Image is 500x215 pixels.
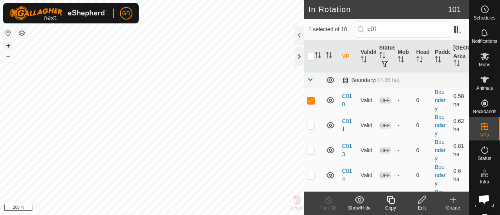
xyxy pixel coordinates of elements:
a: C011 [342,118,352,132]
td: Valid [357,138,376,163]
td: 0.81 ha [450,138,469,163]
th: Paddock [432,41,450,73]
span: OFF [379,97,391,104]
span: (47.36 ha) [375,77,400,83]
span: 1 selected of 10 [309,25,355,34]
p-sorticon: Activate to sort [379,53,386,59]
h2: In Rotation [309,5,448,14]
td: 0 [413,88,432,113]
span: Infra [480,179,489,184]
td: 0 [413,138,432,163]
span: Notifications [472,39,497,44]
span: Status [478,156,491,161]
p-sorticon: Activate to sort [398,57,404,64]
td: 0.6 ha [450,163,469,188]
p-sorticon: Activate to sort [361,57,367,64]
div: Edit [406,204,437,211]
div: Create [437,204,469,211]
p-sorticon: Activate to sort [435,57,441,64]
p-sorticon: Activate to sort [326,53,332,59]
div: - [398,121,410,130]
span: Animals [476,86,493,91]
span: OFF [379,172,391,179]
p-sorticon: Activate to sort [315,53,321,59]
span: OFF [379,122,391,129]
span: OFF [379,147,391,154]
td: 0 [413,163,432,188]
div: - [398,96,410,105]
div: Open chat [473,188,495,210]
th: Head [413,41,432,73]
td: Valid [357,188,376,213]
span: GD [122,9,130,18]
div: Show/Hide [344,204,375,211]
th: VP [339,41,357,73]
button: – [4,51,13,60]
div: Turn Off [312,204,344,211]
a: C013 [342,143,352,157]
img: Gallagher Logo [9,6,107,20]
a: Contact Us [159,205,182,212]
button: + [4,41,13,50]
span: Schedules [473,16,495,20]
td: 0 [413,113,432,138]
td: 0 [413,188,432,213]
td: 0.62 ha [450,113,469,138]
div: - [398,171,410,179]
button: Map Layers [17,28,27,38]
a: Privacy Policy [121,205,150,212]
a: Boundary [435,164,446,187]
p-sorticon: Activate to sort [454,61,460,68]
div: Copy [375,204,406,211]
div: Boundary [342,77,400,84]
th: Mob [395,41,413,73]
a: Boundary [435,89,446,112]
td: Valid [357,113,376,138]
input: Search (S) [355,21,449,37]
td: 0.35 ha [450,188,469,213]
th: [GEOGRAPHIC_DATA] Area [450,41,469,73]
p-sorticon: Activate to sort [416,57,423,64]
span: VPs [480,133,489,137]
td: Valid [357,163,376,188]
a: C014 [342,168,352,182]
span: Mobs [479,62,490,67]
span: Neckbands [473,109,496,114]
button: Reset Map [4,28,13,37]
span: Heatmap [475,203,494,208]
span: 101 [448,4,461,15]
a: Boundary [435,114,446,137]
a: Boundary [435,189,446,211]
th: Status [376,41,395,73]
td: Valid [357,88,376,113]
td: 0.58 ha [450,88,469,113]
th: Validity [357,41,376,73]
a: C010 [342,93,352,107]
a: Boundary [435,139,446,162]
div: - [398,146,410,155]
